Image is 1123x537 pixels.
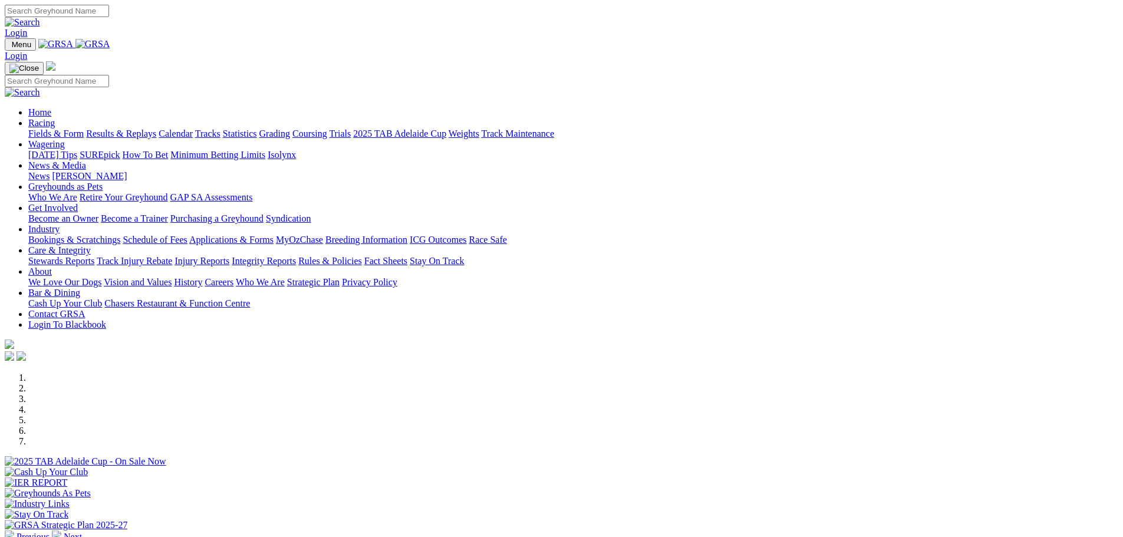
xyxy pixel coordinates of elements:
div: Industry [28,235,1118,245]
a: Calendar [159,129,193,139]
a: Fact Sheets [364,256,407,266]
img: logo-grsa-white.png [46,61,55,71]
a: [DATE] Tips [28,150,77,160]
button: Toggle navigation [5,38,36,51]
a: History [174,277,202,287]
img: 2025 TAB Adelaide Cup - On Sale Now [5,456,166,467]
a: Purchasing a Greyhound [170,213,264,223]
img: facebook.svg [5,351,14,361]
a: Grading [259,129,290,139]
a: SUREpick [80,150,120,160]
a: Chasers Restaurant & Function Centre [104,298,250,308]
div: News & Media [28,171,1118,182]
a: Coursing [292,129,327,139]
a: Retire Your Greyhound [80,192,168,202]
a: ICG Outcomes [410,235,466,245]
a: Race Safe [469,235,506,245]
a: Applications & Forms [189,235,274,245]
img: logo-grsa-white.png [5,340,14,349]
img: Search [5,87,40,98]
a: Rules & Policies [298,256,362,266]
a: Syndication [266,213,311,223]
a: Greyhounds as Pets [28,182,103,192]
a: Care & Integrity [28,245,91,255]
a: MyOzChase [276,235,323,245]
a: Track Maintenance [482,129,554,139]
div: About [28,277,1118,288]
div: Racing [28,129,1118,139]
a: Careers [205,277,233,287]
a: About [28,266,52,276]
a: We Love Our Dogs [28,277,101,287]
img: Stay On Track [5,509,68,520]
a: Results & Replays [86,129,156,139]
a: Fields & Form [28,129,84,139]
a: Stewards Reports [28,256,94,266]
a: Racing [28,118,55,128]
a: Home [28,107,51,117]
a: Bar & Dining [28,288,80,298]
a: Breeding Information [325,235,407,245]
a: Weights [449,129,479,139]
a: Injury Reports [174,256,229,266]
a: Statistics [223,129,257,139]
div: Wagering [28,150,1118,160]
a: Become a Trainer [101,213,168,223]
div: Care & Integrity [28,256,1118,266]
a: Strategic Plan [287,277,340,287]
button: Toggle navigation [5,62,44,75]
a: Login [5,28,27,38]
a: News [28,171,50,181]
a: Login [5,51,27,61]
img: Close [9,64,39,73]
div: Get Involved [28,213,1118,224]
a: How To Bet [123,150,169,160]
a: Who We Are [236,277,285,287]
a: Stay On Track [410,256,464,266]
a: Become an Owner [28,213,98,223]
a: Schedule of Fees [123,235,187,245]
a: Track Injury Rebate [97,256,172,266]
img: IER REPORT [5,477,67,488]
a: Cash Up Your Club [28,298,102,308]
img: Cash Up Your Club [5,467,88,477]
a: [PERSON_NAME] [52,171,127,181]
a: Vision and Values [104,277,172,287]
img: Greyhounds As Pets [5,488,91,499]
img: twitter.svg [17,351,26,361]
a: Isolynx [268,150,296,160]
a: Get Involved [28,203,78,213]
a: Integrity Reports [232,256,296,266]
a: GAP SA Assessments [170,192,253,202]
a: Wagering [28,139,65,149]
img: Search [5,17,40,28]
img: GRSA [75,39,110,50]
img: GRSA [38,39,73,50]
input: Search [5,75,109,87]
a: News & Media [28,160,86,170]
a: Bookings & Scratchings [28,235,120,245]
a: Login To Blackbook [28,319,106,330]
div: Bar & Dining [28,298,1118,309]
a: Trials [329,129,351,139]
input: Search [5,5,109,17]
a: Minimum Betting Limits [170,150,265,160]
a: Privacy Policy [342,277,397,287]
img: GRSA Strategic Plan 2025-27 [5,520,127,531]
a: Industry [28,224,60,234]
a: Who We Are [28,192,77,202]
a: Contact GRSA [28,309,85,319]
div: Greyhounds as Pets [28,192,1118,203]
span: Menu [12,40,31,49]
a: 2025 TAB Adelaide Cup [353,129,446,139]
img: Industry Links [5,499,70,509]
a: Tracks [195,129,220,139]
